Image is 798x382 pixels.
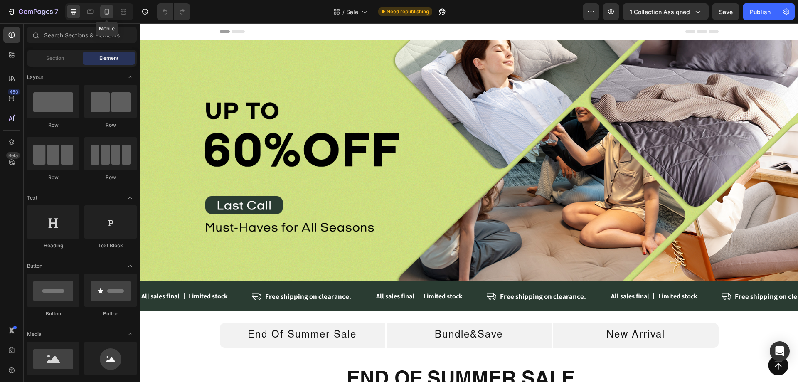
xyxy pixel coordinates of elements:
[27,194,37,202] span: Text
[6,152,20,159] div: Beta
[27,242,79,249] div: Heading
[84,174,137,181] div: Row
[84,242,137,249] div: Text Block
[27,74,43,81] span: Layout
[157,3,190,20] div: Undo/Redo
[123,259,137,273] span: Toggle open
[743,3,778,20] button: Publish
[295,303,363,321] p: Bundle&Save
[27,330,42,338] span: Media
[27,121,79,129] div: Row
[466,303,525,321] p: New Arrival
[27,262,42,270] span: Button
[750,7,771,16] div: Publish
[346,7,358,16] span: Sale
[360,269,446,278] span: Free shipping on clearance.
[387,8,429,15] span: Need republishing
[712,3,739,20] button: Save
[413,300,578,325] a: New Arrival
[770,341,790,361] div: Open Intercom Messenger
[342,7,345,16] span: /
[80,300,245,325] a: End Of Summer Sale
[8,89,20,95] div: 450
[84,121,137,129] div: Row
[99,54,118,62] span: Element
[123,328,137,341] span: Toggle open
[123,191,137,205] span: Toggle open
[108,303,217,321] p: End Of Summer Sale
[140,23,798,382] iframe: Design area
[719,8,733,15] span: Save
[471,269,557,277] span: All sales final 丨 Limited stock
[27,310,79,318] div: Button
[236,269,323,277] span: All sales final 丨 Limited stock
[46,54,64,62] span: Section
[595,269,681,278] span: Free shipping on clearance.
[630,7,690,16] span: 1 collection assigned
[54,7,58,17] p: 7
[123,71,137,84] span: Toggle open
[27,174,79,181] div: Row
[3,3,62,20] button: 7
[27,27,137,43] input: Search Sections & Elements
[84,310,137,318] div: Button
[246,300,411,325] a: Bundle&Save
[623,3,709,20] button: 1 collection assigned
